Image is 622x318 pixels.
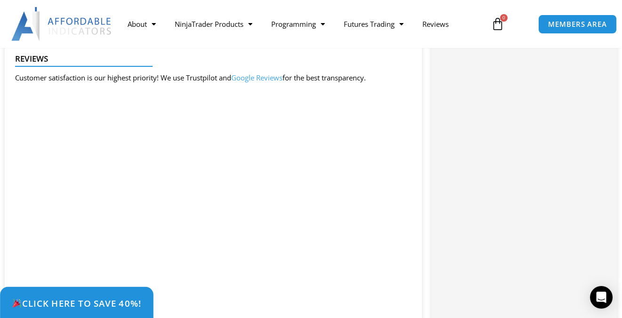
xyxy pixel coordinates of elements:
[13,299,22,308] img: 🎉
[548,21,607,28] span: MEMBERS AREA
[413,13,458,35] a: Reviews
[538,15,617,34] a: MEMBERS AREA
[477,10,518,38] a: 0
[118,13,165,35] a: About
[15,54,404,64] h4: Reviews
[165,13,262,35] a: NinjaTrader Products
[262,13,334,35] a: Programming
[15,72,366,85] p: Customer satisfaction is our highest priority! We use Trustpilot and for the best transparency.
[590,286,613,309] div: Open Intercom Messenger
[11,7,113,41] img: LogoAI | Affordable Indicators – NinjaTrader
[334,13,413,35] a: Futures Trading
[231,73,283,82] a: Google Reviews
[12,299,141,308] span: Click Here to save 40%!
[500,14,508,22] span: 0
[118,13,485,35] nav: Menu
